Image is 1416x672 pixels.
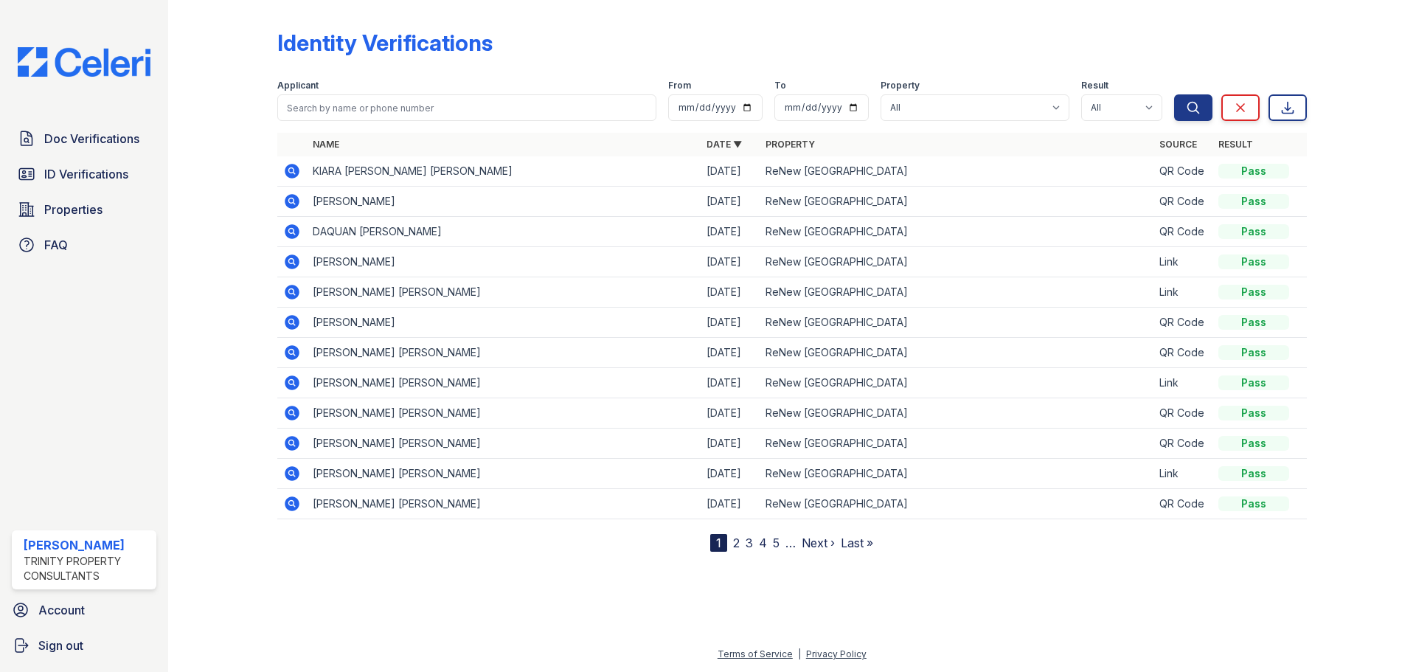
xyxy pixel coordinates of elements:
td: [DATE] [701,368,760,398]
div: Pass [1218,375,1289,390]
td: Link [1153,459,1212,489]
td: [DATE] [701,277,760,308]
span: … [785,534,796,552]
td: [PERSON_NAME] [PERSON_NAME] [307,338,701,368]
td: ReNew [GEOGRAPHIC_DATA] [760,338,1153,368]
td: ReNew [GEOGRAPHIC_DATA] [760,489,1153,519]
a: Last » [841,536,873,550]
td: ReNew [GEOGRAPHIC_DATA] [760,187,1153,217]
div: Pass [1218,194,1289,209]
td: QR Code [1153,156,1212,187]
div: Pass [1218,224,1289,239]
td: [PERSON_NAME] [307,308,701,338]
td: ReNew [GEOGRAPHIC_DATA] [760,247,1153,277]
a: Account [6,595,162,625]
span: FAQ [44,236,68,254]
div: Pass [1218,315,1289,330]
a: 3 [746,536,753,550]
td: [DATE] [701,217,760,247]
a: Terms of Service [718,648,793,659]
span: Properties [44,201,103,218]
td: ReNew [GEOGRAPHIC_DATA] [760,459,1153,489]
td: QR Code [1153,489,1212,519]
div: | [798,648,801,659]
div: Identity Verifications [277,30,493,56]
span: Account [38,601,85,619]
td: DAQUAN [PERSON_NAME] [307,217,701,247]
td: [PERSON_NAME] [307,187,701,217]
td: ReNew [GEOGRAPHIC_DATA] [760,217,1153,247]
span: ID Verifications [44,165,128,183]
td: [PERSON_NAME] [307,247,701,277]
span: Doc Verifications [44,130,139,148]
img: CE_Logo_Blue-a8612792a0a2168367f1c8372b55b34899dd931a85d93a1a3d3e32e68fde9ad4.png [6,47,162,77]
div: Pass [1218,436,1289,451]
td: QR Code [1153,217,1212,247]
td: QR Code [1153,187,1212,217]
td: ReNew [GEOGRAPHIC_DATA] [760,308,1153,338]
td: QR Code [1153,398,1212,429]
td: [DATE] [701,459,760,489]
td: [PERSON_NAME] [PERSON_NAME] [307,277,701,308]
td: [DATE] [701,247,760,277]
td: QR Code [1153,338,1212,368]
a: 4 [759,536,767,550]
a: Property [766,139,815,150]
td: [DATE] [701,187,760,217]
td: [PERSON_NAME] [PERSON_NAME] [307,459,701,489]
a: 2 [733,536,740,550]
a: Sign out [6,631,162,660]
div: 1 [710,534,727,552]
div: Pass [1218,254,1289,269]
td: KIARA [PERSON_NAME] [PERSON_NAME] [307,156,701,187]
a: Name [313,139,339,150]
td: QR Code [1153,429,1212,459]
td: [DATE] [701,489,760,519]
span: Sign out [38,637,83,654]
a: 5 [773,536,780,550]
td: [DATE] [701,308,760,338]
div: Pass [1218,466,1289,481]
a: Date ▼ [707,139,742,150]
td: ReNew [GEOGRAPHIC_DATA] [760,277,1153,308]
a: Privacy Policy [806,648,867,659]
div: Pass [1218,496,1289,511]
div: Trinity Property Consultants [24,554,150,583]
a: Result [1218,139,1253,150]
label: From [668,80,691,91]
div: Pass [1218,345,1289,360]
a: Next › [802,536,835,550]
div: [PERSON_NAME] [24,536,150,554]
a: Source [1159,139,1197,150]
td: [DATE] [701,156,760,187]
label: Applicant [277,80,319,91]
td: ReNew [GEOGRAPHIC_DATA] [760,156,1153,187]
div: Pass [1218,406,1289,420]
td: ReNew [GEOGRAPHIC_DATA] [760,429,1153,459]
label: To [774,80,786,91]
td: Link [1153,277,1212,308]
a: Doc Verifications [12,124,156,153]
td: [DATE] [701,338,760,368]
div: Pass [1218,285,1289,299]
div: Pass [1218,164,1289,179]
td: QR Code [1153,308,1212,338]
label: Result [1081,80,1108,91]
td: [DATE] [701,429,760,459]
a: ID Verifications [12,159,156,189]
td: [PERSON_NAME] [PERSON_NAME] [307,368,701,398]
a: FAQ [12,230,156,260]
td: [PERSON_NAME] [PERSON_NAME] [307,398,701,429]
td: Link [1153,247,1212,277]
td: ReNew [GEOGRAPHIC_DATA] [760,398,1153,429]
td: Link [1153,368,1212,398]
td: ReNew [GEOGRAPHIC_DATA] [760,368,1153,398]
td: [PERSON_NAME] [PERSON_NAME] [307,489,701,519]
td: [DATE] [701,398,760,429]
a: Properties [12,195,156,224]
input: Search by name or phone number [277,94,656,121]
label: Property [881,80,920,91]
td: [PERSON_NAME] [PERSON_NAME] [307,429,701,459]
